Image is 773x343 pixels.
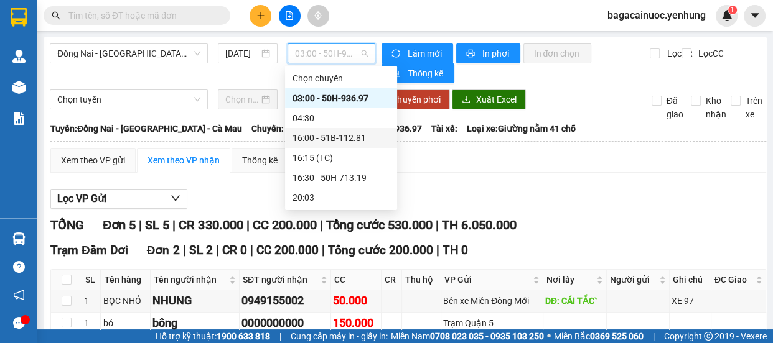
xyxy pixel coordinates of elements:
[293,111,390,125] div: 04:30
[721,10,733,21] img: icon-new-feature
[597,7,716,23] span: bagacainuoc.yenhung
[12,112,26,125] img: solution-icon
[222,243,246,257] span: CR 0
[442,243,467,257] span: TH 0
[147,243,180,257] span: Đơn 2
[443,294,541,308] div: Bến xe Miền Đông Mới
[293,91,390,105] div: 03:00 - 50H-936.97
[12,232,26,245] img: warehouse-icon
[82,270,101,290] th: SL
[714,273,753,286] span: ĐC Giao
[523,43,591,63] button: In đơn chọn
[701,94,731,121] span: Kho nhận
[256,243,318,257] span: CC 200.000
[730,6,734,14] span: 1
[456,43,520,63] button: printerIn phơi
[293,131,390,145] div: 16:00 - 51B-112.81
[285,11,294,20] span: file-add
[179,217,243,232] span: CR 330.000
[382,89,450,109] button: Chuyển phơi
[251,122,342,135] span: Chuyến: (03:00 [DATE])
[84,316,98,330] div: 1
[382,43,453,63] button: syncLàm mới
[295,44,368,63] span: 03:00 - 50H-936.97
[57,191,106,206] span: Lọc VP Gửi
[148,153,220,167] div: Xem theo VP nhận
[590,331,644,341] strong: 0369 525 060
[68,9,215,22] input: Tìm tên, số ĐT hoặc mã đơn
[333,292,379,309] div: 50.000
[333,314,379,332] div: 150.000
[240,313,331,334] td: 0000000000
[151,290,240,312] td: NHUNG
[662,47,694,60] span: Lọc CR
[11,8,27,27] img: logo-vxr
[293,71,390,85] div: Chọn chuyến
[84,294,98,308] div: 1
[293,151,390,165] div: 16:15 (TC)
[391,49,402,59] span: sync
[382,270,402,290] th: CR
[13,289,25,301] span: notification
[252,217,316,232] span: CC 200.000
[704,332,713,341] span: copyright
[744,5,766,27] button: caret-down
[441,290,543,312] td: Bến xe Miền Đông Mới
[314,11,322,20] span: aim
[728,6,737,14] sup: 1
[327,243,433,257] span: Tổng cước 200.000
[554,329,644,343] span: Miền Bắc
[154,273,227,286] span: Tên người nhận
[103,316,148,330] div: bó
[466,49,477,59] span: printer
[285,68,397,88] div: Chọn chuyến
[545,294,604,308] div: DĐ: CÁI TẮC`
[241,292,329,309] div: 0949155002
[151,313,240,334] td: bông
[321,243,324,257] span: |
[546,273,594,286] span: Nơi lấy
[444,273,530,286] span: VP Gửi
[482,47,510,60] span: In phơi
[391,329,544,343] span: Miền Nam
[225,47,259,60] input: 14/08/2025
[467,122,576,135] span: Loại xe: Giường nằm 41 chỗ
[293,191,390,204] div: 20:03
[103,217,136,232] span: Đơn 5
[476,93,516,106] span: Xuất Excel
[50,217,84,232] span: TỔNG
[12,81,26,94] img: warehouse-icon
[407,47,443,60] span: Làm mới
[672,294,709,308] div: XE 97
[319,217,322,232] span: |
[256,11,265,20] span: plus
[653,329,655,343] span: |
[246,217,249,232] span: |
[215,243,218,257] span: |
[182,243,185,257] span: |
[61,153,125,167] div: Xem theo VP gửi
[407,66,444,80] span: Thống kê
[52,11,60,20] span: search
[441,313,543,334] td: Trạm Quận 5
[250,5,271,27] button: plus
[156,329,270,343] span: Hỗ trợ kỹ thuật:
[250,243,253,257] span: |
[50,243,128,257] span: Trạm Đầm Dơi
[240,290,331,312] td: 0949155002
[50,189,187,209] button: Lọc VP Gửi
[610,273,657,286] span: Người gửi
[291,329,388,343] span: Cung cấp máy in - giấy in:
[279,329,281,343] span: |
[57,44,200,63] span: Đồng Nai - Sài Gòn - Cà Mau
[217,331,270,341] strong: 1900 633 818
[13,261,25,273] span: question-circle
[189,243,212,257] span: SL 2
[662,94,688,121] span: Đã giao
[101,270,150,290] th: Tên hàng
[431,122,457,135] span: Tài xế:
[171,193,180,203] span: down
[693,47,726,60] span: Lọc CC
[441,217,516,232] span: TH 6.050.000
[103,294,148,308] div: BỌC NHỎ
